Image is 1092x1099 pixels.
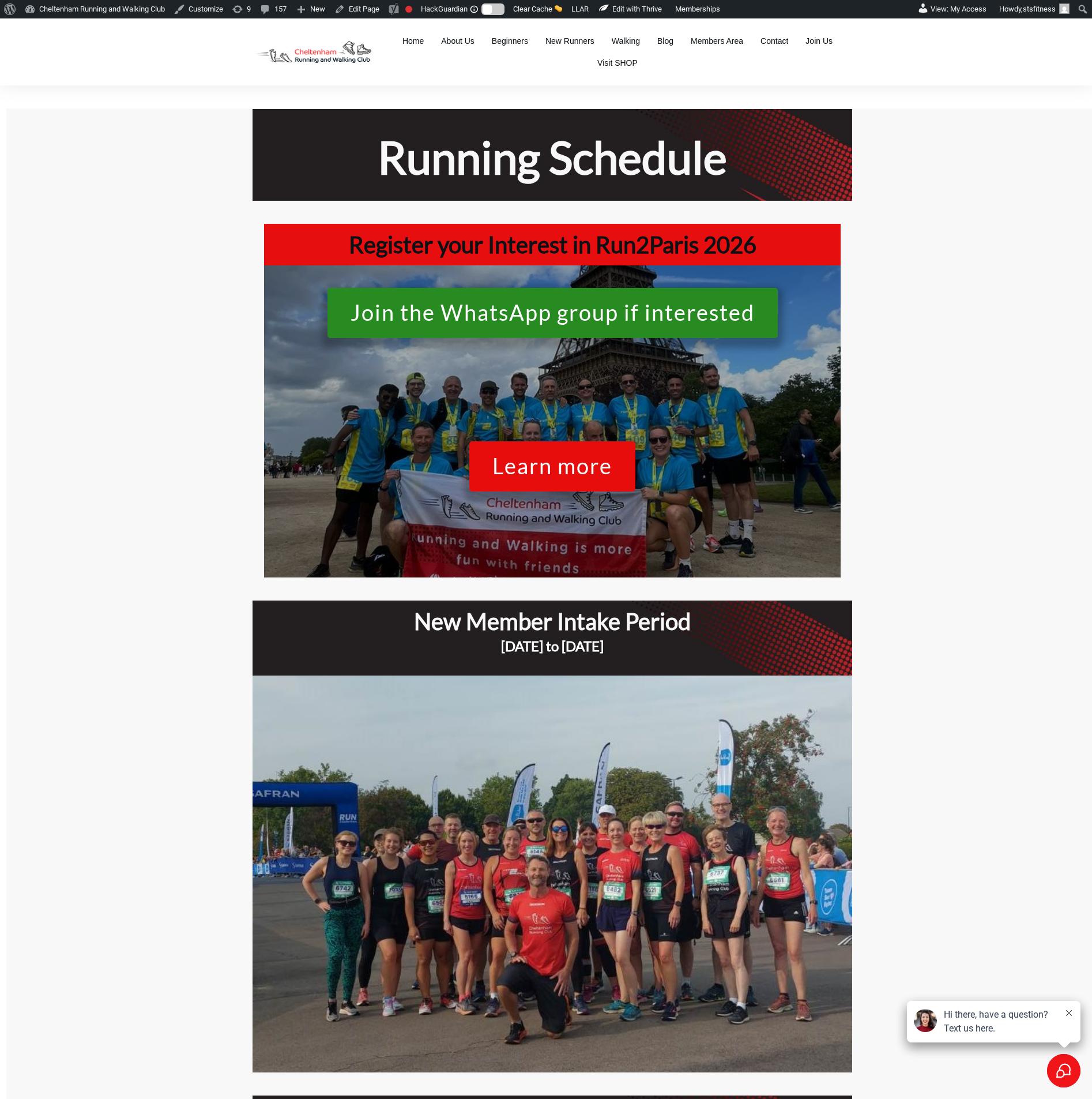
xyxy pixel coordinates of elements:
[545,33,594,49] a: New Runners
[760,33,788,49] a: Contact
[258,606,846,636] h1: New Member Intake Period
[265,128,840,186] h1: Running Schedule
[492,33,528,49] a: Beginners
[246,33,381,72] img: Decathlon
[513,5,552,13] span: Clear Cache
[469,441,635,492] a: Learn more
[270,230,835,260] h1: Register your Interest in Run2Paris 2026
[805,33,833,49] a: Join Us
[555,5,562,12] img: 🧽
[691,33,743,49] a: Members Area
[402,33,424,49] a: Home
[351,301,755,331] span: Join the WhatsApp group if interested
[612,33,640,49] a: Walking
[441,33,475,49] a: About Us
[597,55,638,71] a: Visit SHOP
[492,454,612,485] span: Learn more
[258,636,846,670] h3: [DATE] to [DATE]
[327,288,778,338] a: Join the WhatsApp group if interested
[657,33,673,49] a: Blog
[405,6,412,13] div: Focus keyphrase not set
[1023,5,1056,13] span: stsfitness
